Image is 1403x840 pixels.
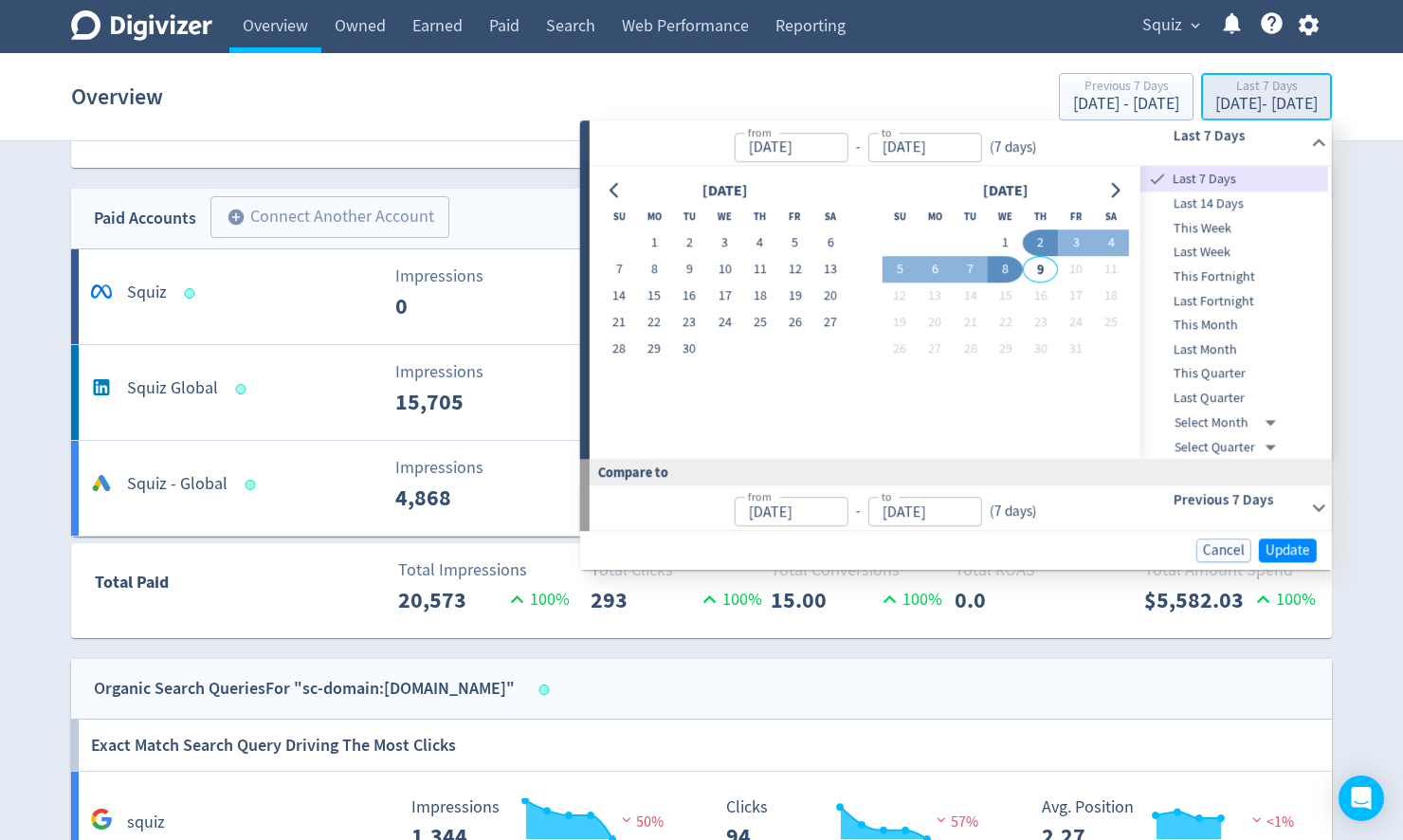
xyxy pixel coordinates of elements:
button: 29 [637,337,672,363]
div: [DATE] - [DATE] [1073,96,1179,113]
th: Saturday [812,204,847,230]
span: Cancel [1203,543,1245,557]
button: 9 [1023,257,1058,283]
label: from [747,489,771,505]
div: Open Intercom Messenger [1339,776,1384,821]
span: Last Week [1140,243,1328,264]
img: negative-performance.svg [932,813,951,827]
button: 3 [1058,230,1093,257]
button: 16 [672,283,707,310]
h5: Squiz - Global [127,473,228,496]
p: Impressions [395,359,567,385]
div: Last Fortnight [1140,289,1328,314]
button: 18 [1093,283,1128,310]
p: Impressions [395,455,567,481]
button: 16 [1023,283,1058,310]
button: 5 [882,257,917,283]
img: negative-performance.svg [1248,813,1266,827]
button: Squiz [1136,10,1205,41]
span: Squiz [1142,10,1182,41]
label: from [747,124,771,140]
button: Go to previous month [601,177,629,204]
button: Previous 7 Days[DATE] - [DATE] [1059,73,1193,120]
th: Friday [777,204,812,230]
div: - [847,502,867,523]
button: 7 [953,257,988,283]
button: 6 [918,257,953,283]
button: 19 [882,310,917,337]
button: 17 [707,283,742,310]
div: [DATE] [976,178,1033,204]
th: Sunday [882,204,917,230]
p: 4,868 [395,481,504,515]
div: Organic Search Queries For "sc-domain:[DOMAIN_NAME]" [94,675,515,703]
a: Squiz GlobalImpressions15,705Clicks74Conversions13.00ROAS0.0Amount Spend$3,643.96 [71,345,1332,440]
p: Total Impressions [398,557,570,583]
th: Wednesday [707,204,742,230]
button: 31 [1058,337,1093,363]
div: This Quarter [1140,362,1328,387]
th: Thursday [1023,204,1058,230]
p: 20,573 [398,583,504,617]
span: Update [1266,543,1310,557]
p: 100 % [697,587,762,612]
button: 25 [1093,310,1128,337]
button: 8 [637,257,672,283]
button: 19 [777,283,812,310]
span: 57% [932,813,978,831]
div: Last Week [1140,241,1328,265]
p: $5,582.03 [1144,583,1250,617]
button: 10 [1058,257,1093,283]
div: from-to(7 days)Previous 7 Days [590,485,1332,531]
button: 25 [742,310,777,337]
span: Data last synced: 8 Oct 2025, 10:02pm (AEDT) [539,685,556,695]
button: Last 7 Days[DATE]- [DATE] [1201,73,1332,120]
div: Select Quarter [1175,435,1284,460]
h1: Overview [71,66,163,127]
button: 24 [707,310,742,337]
button: Connect Another Account [210,196,449,238]
a: Connect Another Account [196,199,449,238]
button: 18 [742,283,777,310]
p: 0 [395,289,504,323]
div: ( 7 days ) [981,137,1044,158]
label: to [881,489,891,505]
button: 23 [1023,310,1058,337]
div: Compare to [580,460,1332,485]
div: This Week [1140,216,1328,241]
button: 1 [988,230,1023,257]
button: 30 [672,337,707,363]
button: 24 [1058,310,1093,337]
h6: Previous 7 Days [1173,489,1303,512]
div: - [847,137,867,158]
div: Last 7 Days [1140,166,1328,192]
div: Previous 7 Days [1073,80,1179,96]
div: Select Month [1175,411,1284,435]
h5: squiz [127,812,165,834]
div: Paid Accounts [94,205,196,232]
button: 12 [882,283,917,310]
span: add_circle [227,208,246,227]
label: to [881,124,891,140]
button: 2 [672,230,707,257]
span: 50% [617,813,664,831]
button: 21 [601,310,636,337]
button: 14 [953,283,988,310]
th: Monday [918,204,953,230]
h6: Exact Match Search Query Driving The Most Clicks [91,720,456,771]
span: Last 7 Days [1169,169,1328,190]
button: 4 [1093,230,1128,257]
span: This Week [1140,218,1328,239]
span: This Quarter [1140,364,1328,385]
div: This Month [1140,313,1328,338]
span: Last Month [1140,339,1328,360]
button: 4 [742,230,777,257]
button: Update [1259,539,1317,562]
button: 8 [988,257,1023,283]
button: 27 [812,310,847,337]
nav: presets [1140,166,1328,459]
span: Last 14 Days [1140,193,1328,214]
button: 30 [1023,337,1058,363]
th: Saturday [1093,204,1128,230]
span: Data last synced: 9 Oct 2025, 8:01am (AEDT) [185,288,201,299]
